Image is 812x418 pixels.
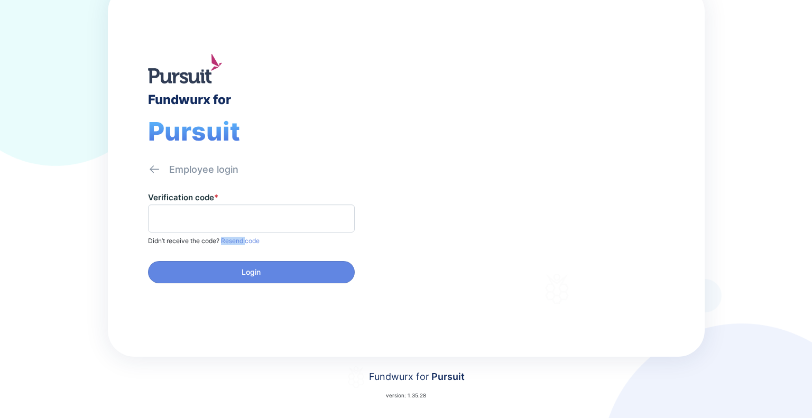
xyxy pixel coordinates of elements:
img: logo.jpg [148,54,222,83]
div: Thank you for choosing Fundwurx as your partner in driving positive social impact! [466,187,648,216]
div: Fundwurx [466,140,588,165]
div: Employee login [169,163,238,176]
span: Pursuit [148,116,240,147]
span: Login [242,267,261,277]
span: Resend code [219,237,260,245]
label: Verification code [148,192,218,202]
div: Welcome to [466,125,549,135]
span: Pursuit [429,371,465,382]
span: Didn’t receive the code? [148,237,219,245]
p: version: 1.35.28 [386,391,426,400]
div: Fundwurx for [148,92,231,107]
button: Login [148,261,355,283]
div: Fundwurx for [369,369,465,384]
